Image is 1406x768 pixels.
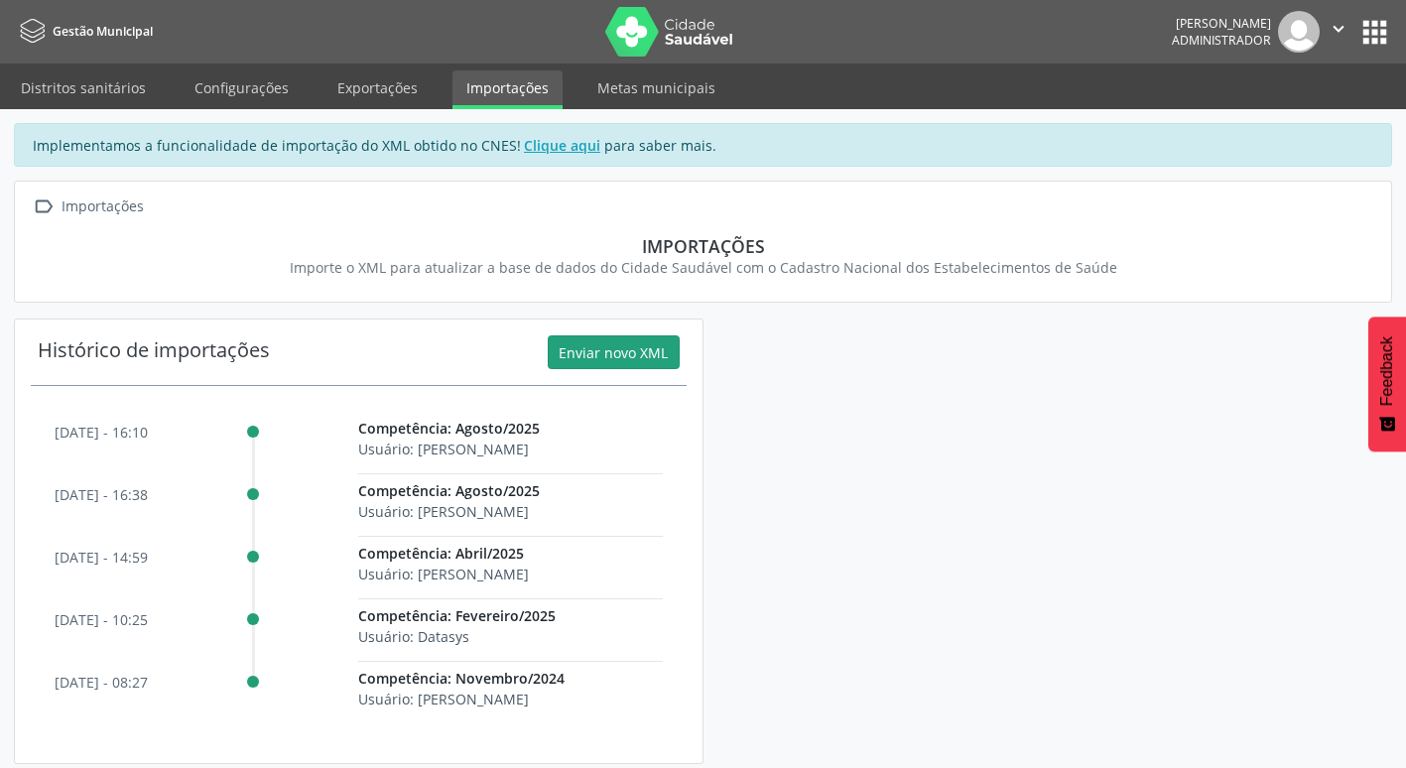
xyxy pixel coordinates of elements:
u: Clique aqui [524,136,600,155]
i:  [1328,18,1349,40]
span: Feedback [1378,336,1396,406]
a: Gestão Municipal [14,15,153,48]
p: Competência: Fevereiro/2025 [358,605,662,626]
a: Clique aqui [521,135,604,156]
a: Distritos sanitários [7,70,160,105]
div: Importações [43,235,1363,257]
i:  [29,192,58,221]
span: Usuário: [PERSON_NAME] [358,690,529,708]
span: Gestão Municipal [53,23,153,40]
span: Usuário: [PERSON_NAME] [358,440,529,458]
p: Competência: Novembro/2024 [358,668,662,689]
div: Importações [58,192,147,221]
div: [PERSON_NAME] [1172,15,1271,32]
p: Competência: Agosto/2025 [358,480,662,501]
span: Usuário: [PERSON_NAME] [358,565,529,583]
p: Competência: Agosto/2025 [358,418,662,439]
span: Usuário: [PERSON_NAME] [358,502,529,521]
p: [DATE] - 14:59 [55,547,148,568]
button: apps [1357,15,1392,50]
button: Feedback - Mostrar pesquisa [1368,317,1406,451]
a: Configurações [181,70,303,105]
div: Implementamos a funcionalidade de importação do XML obtido no CNES! para saber mais. [14,123,1392,167]
p: [DATE] - 16:10 [55,422,148,443]
a: Metas municipais [583,70,729,105]
span: Administrador [1172,32,1271,49]
p: Competência: Abril/2025 [358,543,662,564]
div: Histórico de importações [38,335,270,369]
a: Exportações [323,70,432,105]
span: Usuário: Datasys [358,627,469,646]
div: Importe o XML para atualizar a base de dados do Cidade Saudável com o Cadastro Nacional dos Estab... [43,257,1363,278]
p: [DATE] - 10:25 [55,609,148,630]
button:  [1320,11,1357,53]
a: Importações [452,70,563,109]
p: [DATE] - 08:27 [55,672,148,693]
p: [DATE] - 16:38 [55,484,148,505]
button: Enviar novo XML [548,335,680,369]
a:  Importações [29,192,147,221]
img: img [1278,11,1320,53]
